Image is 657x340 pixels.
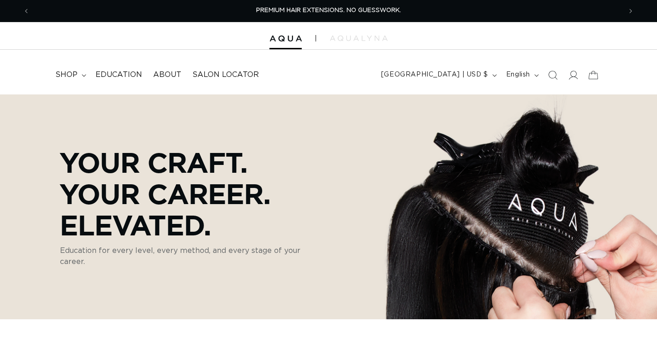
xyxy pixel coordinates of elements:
span: English [506,70,530,80]
summary: Search [543,65,563,85]
p: Your Craft. Your Career. Elevated. [60,147,323,240]
span: Salon Locator [192,70,259,80]
a: About [148,64,187,85]
button: [GEOGRAPHIC_DATA] | USD $ [376,66,501,84]
img: Aqua Hair Extensions [269,35,302,42]
button: Next announcement [621,2,641,20]
button: English [501,66,543,84]
span: About [153,70,181,80]
a: Salon Locator [187,64,264,85]
span: shop [55,70,78,80]
span: [GEOGRAPHIC_DATA] | USD $ [381,70,488,80]
img: aqualyna.com [330,35,388,41]
span: PREMIUM HAIR EXTENSIONS. NO GUESSWORK. [256,7,401,13]
summary: shop [50,64,90,85]
p: Education for every level, every method, and every stage of your career. [60,245,323,267]
span: Education [96,70,142,80]
a: Education [90,64,148,85]
button: Previous announcement [16,2,36,20]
